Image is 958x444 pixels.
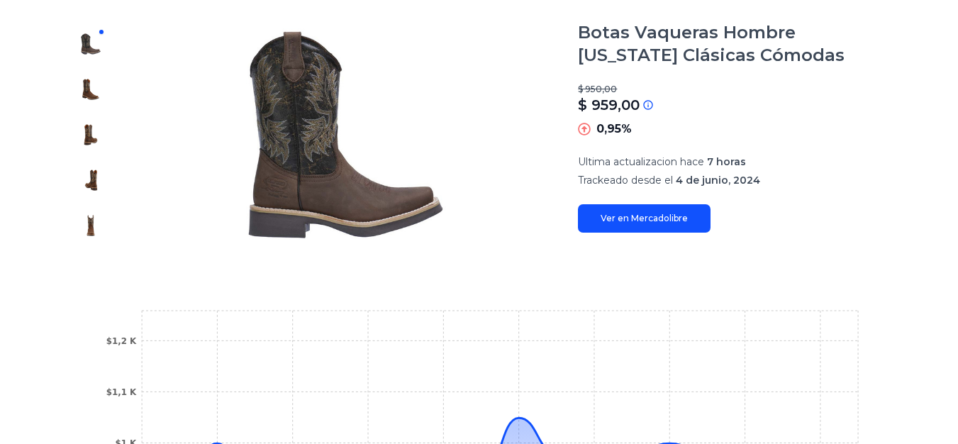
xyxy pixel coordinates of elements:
span: Ultima actualizacion hace [578,155,704,168]
tspan: $1,1 K [106,387,137,397]
p: $ 959,00 [578,95,640,115]
span: 4 de junio, 2024 [676,174,760,187]
img: Botas Vaqueras Hombre California Clásicas Cómodas [79,78,102,101]
img: Botas Vaqueras Hombre California Clásicas Cómodas [142,21,550,248]
p: $ 950,00 [578,84,890,95]
h1: Botas Vaqueras Hombre [US_STATE] Clásicas Cómodas [578,21,890,67]
img: Botas Vaqueras Hombre California Clásicas Cómodas [79,123,102,146]
img: Botas Vaqueras Hombre California Clásicas Cómodas [79,214,102,237]
tspan: $1,2 K [106,336,137,346]
p: 0,95% [596,121,632,138]
img: Botas Vaqueras Hombre California Clásicas Cómodas [79,169,102,192]
img: Botas Vaqueras Hombre California Clásicas Cómodas [79,33,102,55]
span: 7 horas [707,155,746,168]
a: Ver en Mercadolibre [578,204,711,233]
span: Trackeado desde el [578,174,673,187]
